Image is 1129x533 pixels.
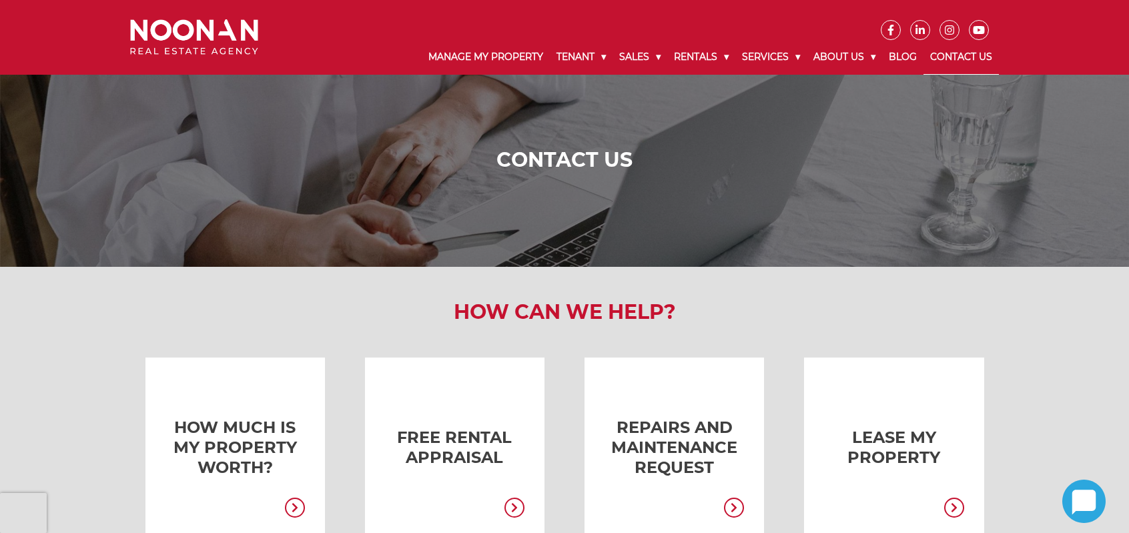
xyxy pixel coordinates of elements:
a: Manage My Property [422,40,550,74]
img: Noonan Real Estate Agency [130,19,258,55]
a: Blog [882,40,923,74]
a: Tenant [550,40,613,74]
a: Contact Us [923,40,999,75]
a: Services [735,40,807,74]
a: Rentals [667,40,735,74]
a: About Us [807,40,882,74]
h1: Contact Us [133,148,996,172]
h2: How Can We Help? [120,300,1010,324]
a: Sales [613,40,667,74]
